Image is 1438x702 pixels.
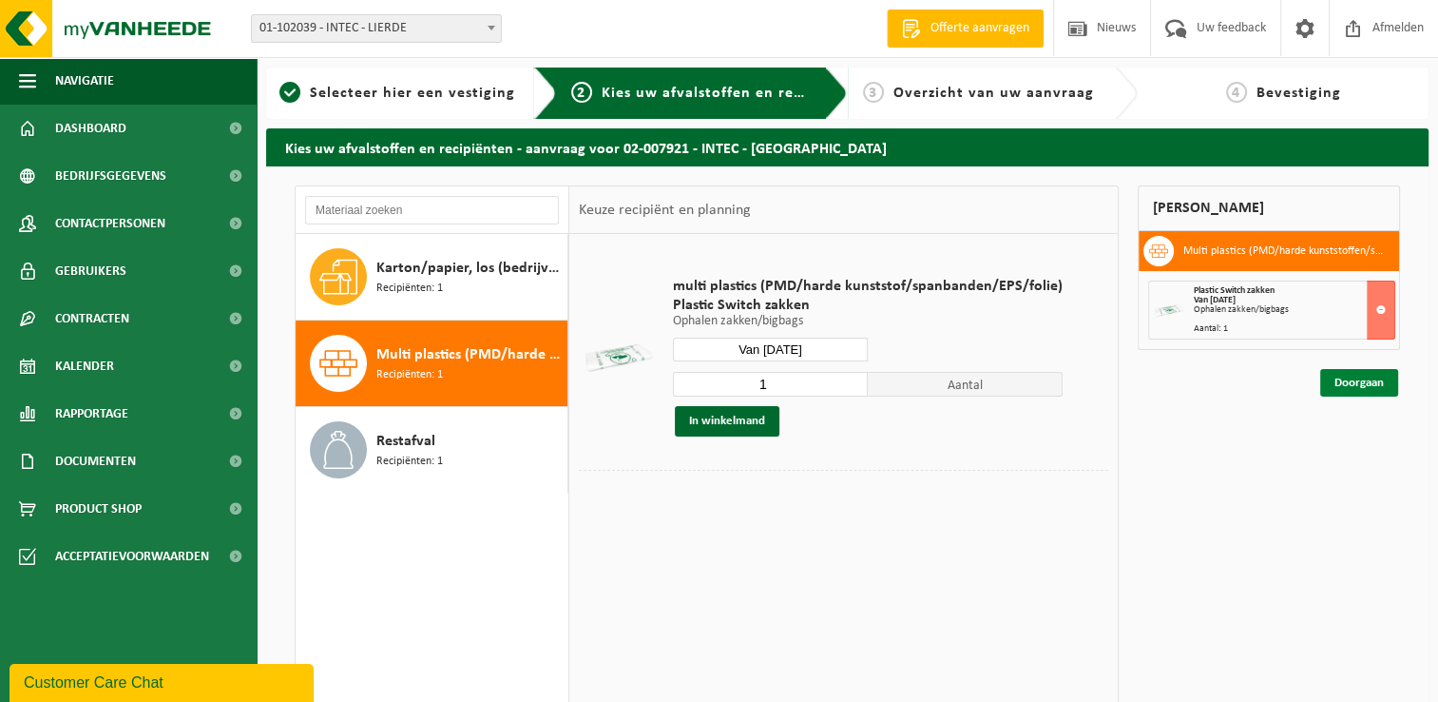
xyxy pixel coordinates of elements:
strong: Van [DATE] [1194,295,1236,305]
span: Contactpersonen [55,200,165,247]
span: 4 [1226,82,1247,103]
span: Kies uw afvalstoffen en recipiënten [602,86,863,101]
iframe: chat widget [10,660,317,702]
div: [PERSON_NAME] [1138,185,1400,231]
span: Recipiënten: 1 [376,280,443,298]
span: 01-102039 - INTEC - LIERDE [251,14,502,43]
span: Plastic Switch zakken [673,296,1063,315]
span: Acceptatievoorwaarden [55,533,209,580]
h3: Multi plastics (PMD/harde kunststoffen/spanbanden/EPS/folie naturel/folie gemengd) [1183,236,1385,266]
span: 01-102039 - INTEC - LIERDE [252,15,501,42]
span: Rapportage [55,390,128,438]
span: Restafval [376,430,435,453]
input: Materiaal zoeken [305,196,559,224]
span: Overzicht van uw aanvraag [893,86,1094,101]
a: 1Selecteer hier een vestiging [276,82,519,105]
button: Multi plastics (PMD/harde kunststoffen/spanbanden/EPS/folie naturel/folie gemengd) Recipiënten: 1 [296,321,568,407]
button: Restafval Recipiënten: 1 [296,407,568,493]
a: Offerte aanvragen [887,10,1044,48]
span: 1 [279,82,300,103]
p: Ophalen zakken/bigbags [673,315,1063,328]
a: Doorgaan [1320,369,1398,397]
span: Karton/papier, los (bedrijven) [376,257,563,280]
span: Documenten [55,438,136,485]
button: Karton/papier, los (bedrijven) Recipiënten: 1 [296,234,568,321]
span: Product Shop [55,485,142,533]
span: 2 [571,82,592,103]
h2: Kies uw afvalstoffen en recipiënten - aanvraag voor 02-007921 - INTEC - [GEOGRAPHIC_DATA] [266,128,1428,166]
span: Selecteer hier een vestiging [310,86,515,101]
span: Gebruikers [55,247,126,295]
span: Plastic Switch zakken [1194,285,1275,296]
span: Bedrijfsgegevens [55,152,166,200]
span: Kalender [55,342,114,390]
div: Ophalen zakken/bigbags [1194,305,1394,315]
span: Recipiënten: 1 [376,366,443,384]
span: Bevestiging [1256,86,1341,101]
input: Selecteer datum [673,338,868,361]
span: Offerte aanvragen [926,19,1034,38]
button: In winkelmand [675,406,779,437]
span: 3 [863,82,884,103]
span: Multi plastics (PMD/harde kunststoffen/spanbanden/EPS/folie naturel/folie gemengd) [376,343,563,366]
div: Keuze recipiënt en planning [569,186,759,234]
span: Recipiënten: 1 [376,453,443,471]
span: Aantal [868,372,1063,397]
span: Contracten [55,295,129,342]
span: multi plastics (PMD/harde kunststof/spanbanden/EPS/folie) [673,277,1063,296]
span: Dashboard [55,105,126,152]
div: Aantal: 1 [1194,324,1394,334]
span: Navigatie [55,57,114,105]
